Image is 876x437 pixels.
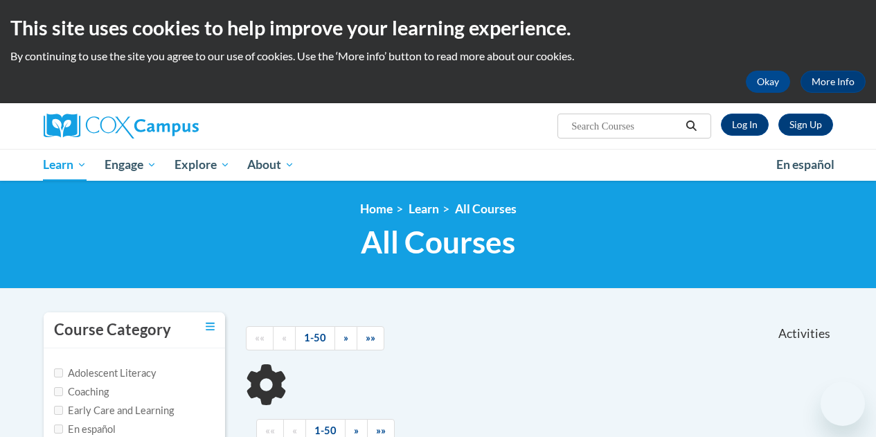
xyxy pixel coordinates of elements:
span: » [343,332,348,344]
span: Activities [778,326,830,341]
a: Explore [166,149,239,181]
span: » [354,425,359,436]
a: Begining [246,326,274,350]
button: Search [681,118,701,134]
a: Next [334,326,357,350]
a: More Info [801,71,866,93]
a: Learn [35,149,96,181]
input: Checkbox for Options [54,368,63,377]
a: All Courses [455,202,517,216]
span: «« [255,332,265,344]
span: Learn [43,157,87,173]
input: Search Courses [570,118,681,134]
span: « [292,425,297,436]
span: All Courses [361,224,515,260]
span: »» [366,332,375,344]
h2: This site uses cookies to help improve your learning experience. [10,14,866,42]
label: Coaching [54,384,109,400]
label: Adolescent Literacy [54,366,157,381]
a: Learn [409,202,439,216]
span: Explore [175,157,230,173]
span: En español [776,157,834,172]
a: Register [778,114,833,136]
label: En español [54,422,116,437]
label: Early Care and Learning [54,403,174,418]
a: Log In [721,114,769,136]
a: Engage [96,149,166,181]
input: Checkbox for Options [54,387,63,396]
a: End [357,326,384,350]
a: Cox Campus [44,114,293,139]
span: »» [376,425,386,436]
iframe: Button to launch messaging window [821,382,865,426]
a: 1-50 [295,326,335,350]
a: En español [767,150,843,179]
span: «« [265,425,275,436]
img: Cox Campus [44,114,199,139]
a: Home [360,202,393,216]
span: Engage [105,157,157,173]
input: Checkbox for Options [54,425,63,434]
h3: Course Category [54,319,171,341]
a: About [238,149,303,181]
a: Toggle collapse [206,319,215,335]
div: Main menu [33,149,843,181]
a: Previous [273,326,296,350]
input: Checkbox for Options [54,406,63,415]
span: « [282,332,287,344]
button: Okay [746,71,790,93]
p: By continuing to use the site you agree to our use of cookies. Use the ‘More info’ button to read... [10,48,866,64]
span: About [247,157,294,173]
